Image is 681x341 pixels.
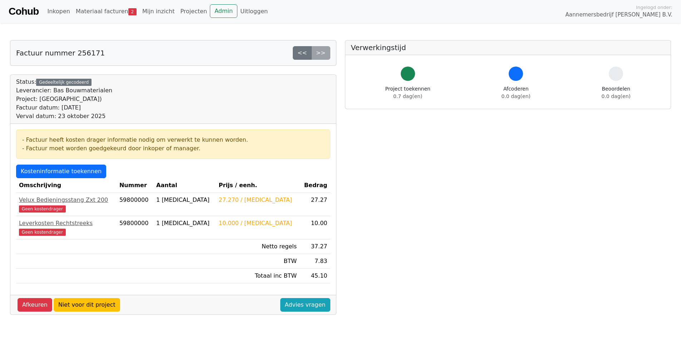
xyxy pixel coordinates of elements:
[300,216,330,239] td: 10.00
[602,85,631,100] div: Beoordelen
[216,269,300,283] td: Totaal inc BTW
[219,196,297,204] div: 27.270 / [MEDICAL_DATA]
[16,95,112,103] div: Project: [GEOGRAPHIC_DATA])
[19,219,114,236] a: Leverkosten RechtstreeksGeen kostendrager
[300,269,330,283] td: 45.10
[502,93,531,99] span: 0.0 dag(en)
[19,196,114,213] a: Velux Bedieningsstang Zxt 200Geen kostendrager
[16,178,117,193] th: Omschrijving
[128,8,137,15] span: 2
[636,4,672,11] span: Ingelogd onder:
[293,46,312,60] a: <<
[19,229,66,236] span: Geen kostendrager
[280,298,330,312] a: Advies vragen
[9,3,39,20] a: Cohub
[16,165,106,178] a: Kosteninformatie toekennen
[565,11,672,19] span: Aannemersbedrijf [PERSON_NAME] B.V.
[117,178,153,193] th: Nummer
[177,4,210,19] a: Projecten
[210,4,237,18] a: Admin
[602,93,631,99] span: 0.0 dag(en)
[16,86,112,95] div: Leverancier: Bas Bouwmaterialen
[216,178,300,193] th: Prijs / eenh.
[385,85,430,100] div: Project toekennen
[139,4,178,19] a: Mijn inzicht
[237,4,271,19] a: Uitloggen
[117,193,153,216] td: 59800000
[219,219,297,228] div: 10.000 / [MEDICAL_DATA]
[502,85,531,100] div: Afcoderen
[117,216,153,239] td: 59800000
[16,112,112,121] div: Verval datum: 23 oktober 2025
[19,219,114,228] div: Leverkosten Rechtstreeks
[16,49,105,57] h5: Factuur nummer 256171
[300,193,330,216] td: 27.27
[300,178,330,193] th: Bedrag
[36,79,92,86] div: Gedeeltelijk gecodeerd
[351,43,665,52] h5: Verwerkingstijd
[156,219,213,228] div: 1 [MEDICAL_DATA]
[22,144,324,153] div: - Factuur moet worden goedgekeurd door inkoper of manager.
[19,205,66,213] span: Geen kostendrager
[216,254,300,269] td: BTW
[156,196,213,204] div: 1 [MEDICAL_DATA]
[300,254,330,269] td: 7.83
[16,78,112,121] div: Status:
[54,298,120,312] a: Niet voor dit project
[216,239,300,254] td: Netto regels
[18,298,52,312] a: Afkeuren
[22,136,324,144] div: - Factuur heeft kosten drager informatie nodig om verwerkt te kunnen worden.
[73,4,139,19] a: Materiaal facturen2
[153,178,216,193] th: Aantal
[19,196,114,204] div: Velux Bedieningsstang Zxt 200
[44,4,73,19] a: Inkopen
[300,239,330,254] td: 37.27
[16,103,112,112] div: Factuur datum: [DATE]
[393,93,422,99] span: 0.7 dag(en)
